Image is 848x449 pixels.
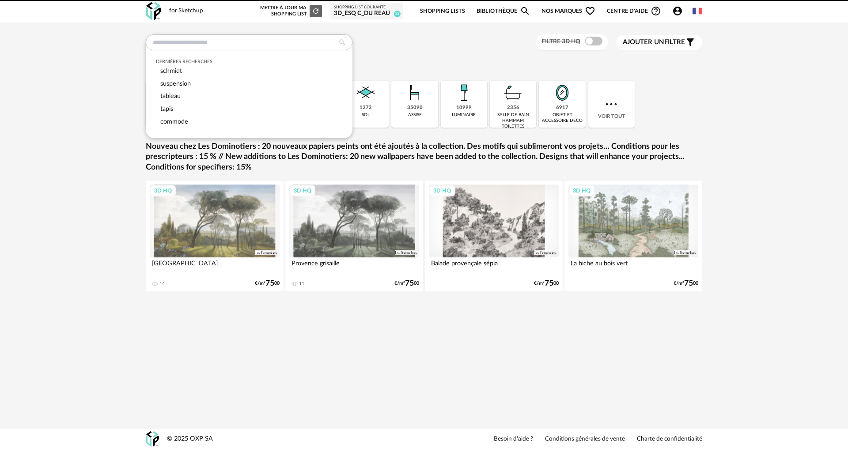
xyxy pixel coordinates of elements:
[541,38,580,45] span: Filtre 3D HQ
[545,280,553,287] span: 75
[672,6,687,16] span: Account Circle icon
[534,280,559,287] div: €/m² 00
[403,81,427,105] img: Assise.png
[564,181,702,291] a: 3D HQ La biche au bois vert €/m²7500
[160,118,188,125] span: commode
[160,93,181,99] span: tableau
[651,6,661,16] span: Help Circle Outline icon
[146,142,702,173] a: Nouveau chez Les Dominotiers : 20 nouveaux papiers peints ont été ajoutés à la collection. Des mo...
[623,39,664,45] span: Ajouter un
[255,280,280,287] div: €/m² 00
[684,280,693,287] span: 75
[312,8,320,13] span: Refresh icon
[394,280,419,287] div: €/m² 00
[146,2,161,20] img: OXP
[146,181,284,291] a: 3D HQ [GEOGRAPHIC_DATA] 14 €/m²7500
[156,59,343,65] div: Dernières recherches
[360,105,372,111] div: 1272
[394,11,401,17] span: 33
[160,68,182,74] span: schmidt
[160,106,173,112] span: tapis
[334,5,399,10] div: Shopping List courante
[334,5,399,18] a: Shopping List courante 3D_ESQ C_DU REAU 33
[623,38,685,47] span: filtre
[603,96,619,112] img: more.7b13dc1.svg
[477,1,530,22] a: BibliothèqueMagnify icon
[452,112,476,118] div: luminaire
[429,257,559,275] div: Balade provençale sépia
[405,280,414,287] span: 75
[167,435,213,443] div: © 2025 OXP SA
[334,10,399,18] div: 3D_ESQ C_DU REAU
[169,7,203,15] div: for Sketchup
[354,81,378,105] img: Sol.png
[541,1,595,22] span: Nos marques
[685,37,696,48] span: Filter icon
[285,181,423,291] a: 3D HQ Provence grisaille 11 €/m²7500
[507,105,519,111] div: 2356
[501,81,525,105] img: Salle%20de%20bain.png
[160,80,191,87] span: suspension
[616,35,702,50] button: Ajouter unfiltre Filter icon
[407,105,423,111] div: 35090
[492,112,534,129] div: salle de bain hammam toilettes
[290,185,315,196] div: 3D HQ
[146,431,159,447] img: OXP
[494,435,533,443] a: Besoin d'aide ?
[588,81,635,128] div: Voir tout
[672,6,683,16] span: Account Circle icon
[265,280,274,287] span: 75
[299,281,304,287] div: 11
[150,185,176,196] div: 3D HQ
[550,81,574,105] img: Miroir.png
[556,105,568,111] div: 6917
[425,181,563,291] a: 3D HQ Balade provençale sépia €/m²7500
[541,112,583,124] div: objet et accessoire déco
[429,185,455,196] div: 3D HQ
[159,281,165,287] div: 14
[674,280,698,287] div: €/m² 00
[545,435,625,443] a: Conditions générales de vente
[420,1,465,22] a: Shopping Lists
[569,185,594,196] div: 3D HQ
[452,81,476,105] img: Luminaire.png
[150,257,280,275] div: [GEOGRAPHIC_DATA]
[362,112,370,118] div: sol
[456,105,472,111] div: 10999
[289,257,419,275] div: Provence grisaille
[607,6,661,16] span: Centre d'aideHelp Circle Outline icon
[637,435,702,443] a: Charte de confidentialité
[568,257,698,275] div: La biche au bois vert
[693,6,702,16] img: fr
[585,6,595,16] span: Heart Outline icon
[258,5,322,17] div: Mettre à jour ma Shopping List
[520,6,530,16] span: Magnify icon
[408,112,422,118] div: assise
